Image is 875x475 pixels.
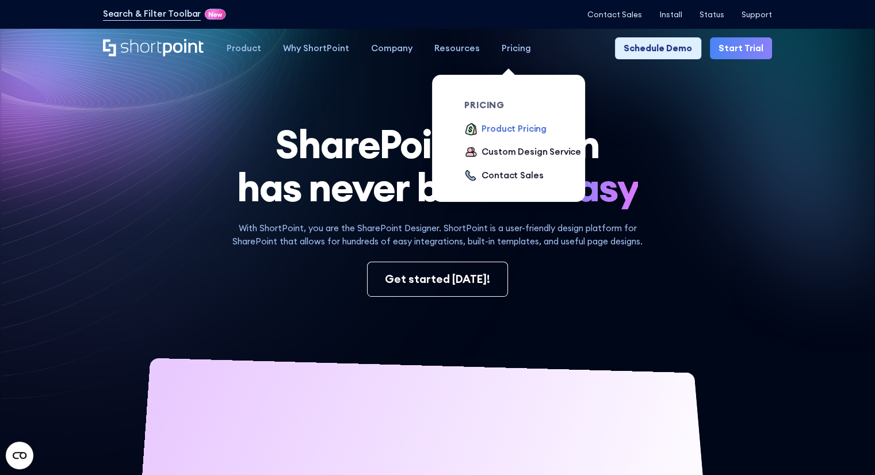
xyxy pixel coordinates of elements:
[103,39,205,58] a: Home
[434,42,480,55] div: Resources
[227,42,261,55] div: Product
[482,145,581,159] div: Custom Design Service
[385,271,490,288] div: Get started [DATE]!
[464,122,547,137] a: Product Pricing
[283,42,349,55] div: Why ShortPoint
[615,37,701,59] a: Schedule Demo
[423,37,491,59] a: Resources
[6,442,33,469] button: Open CMP widget
[371,42,412,55] div: Company
[216,222,659,248] p: With ShortPoint, you are the SharePoint Designer. ShortPoint is a user-friendly design platform f...
[103,7,201,21] a: Search & Filter Toolbar
[587,10,642,19] a: Contact Sales
[742,10,772,19] a: Support
[103,122,773,209] h1: SharePoint Design has never been
[482,169,543,182] div: Contact Sales
[464,145,581,160] a: Custom Design Service
[710,37,772,59] a: Start Trial
[367,262,509,297] a: Get started [DATE]!
[464,101,587,109] div: pricing
[482,122,547,136] div: Product Pricing
[700,10,724,19] a: Status
[360,37,423,59] a: Company
[464,169,543,183] a: Contact Sales
[216,37,272,59] a: Product
[491,37,542,59] a: Pricing
[272,37,360,59] a: Why ShortPoint
[502,42,531,55] div: Pricing
[817,420,875,475] iframe: Chat Widget
[659,10,682,19] a: Install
